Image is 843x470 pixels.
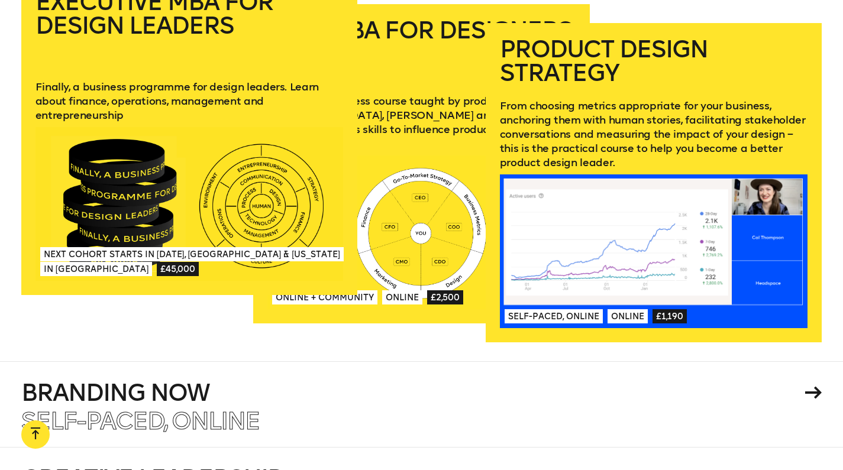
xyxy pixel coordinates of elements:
[157,262,199,276] span: £45,000
[427,290,463,304] span: £2,500
[382,290,422,304] span: Online
[267,18,576,80] h2: Mini-MBA for Designers
[500,37,808,85] h2: Product Design Strategy
[272,290,377,304] span: Online + Community
[500,99,808,170] p: From choosing metrics appropriate for your business, anchoring them with human stories, facilitat...
[35,80,344,122] p: Finally, a business programme for design leaders. Learn about finance, operations, management and...
[21,381,802,404] h4: Branding Now
[267,94,576,151] p: A practical business course taught by product leaders at [GEOGRAPHIC_DATA], [PERSON_NAME] and mor...
[486,23,822,342] a: Product Design StrategyFrom choosing metrics appropriate for your business, anchoring them with h...
[40,247,344,261] span: Next Cohort Starts in [DATE], [GEOGRAPHIC_DATA] & [US_STATE]
[608,309,648,323] span: Online
[505,309,603,323] span: Self-paced, Online
[253,4,590,323] a: Mini-MBA for DesignersA practical business course taught by product leaders at [GEOGRAPHIC_DATA],...
[21,407,260,435] span: Self-paced, Online
[40,262,153,276] span: In [GEOGRAPHIC_DATA]
[653,309,687,323] span: £1,190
